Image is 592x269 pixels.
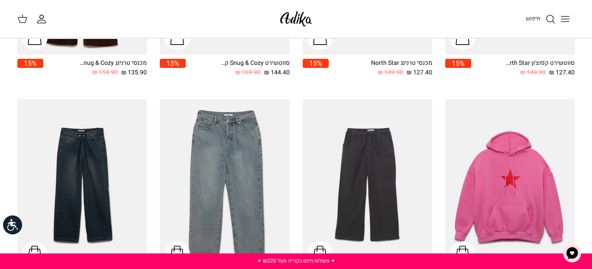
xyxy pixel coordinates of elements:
[17,59,43,77] a: 15%
[526,14,556,24] a: חיפוש
[121,68,147,77] span: 135.90 ₪
[303,59,329,68] span: 15%
[445,59,471,77] a: 15%
[36,14,50,24] a: החשבון שלי
[278,9,314,29] img: Adika IL
[471,59,575,77] a: סווטשירט קפוצ'ון North Star אוברסייז 127.40 ₪ 149.90 ₪
[445,59,471,68] span: 15%
[160,59,186,68] span: 15%
[556,10,575,29] button: Toggle menu
[257,257,335,265] a: ✦ משלוח חינם בקנייה מעל ₪220 ✦
[303,59,329,77] a: 15%
[407,68,432,77] span: 127.40 ₪
[78,59,147,68] div: מכנסי טרנינג Snug & Cozy גזרה משוחררת
[92,68,118,77] span: 159.90 ₪
[17,59,43,68] span: 15%
[526,14,540,22] span: חיפוש
[220,59,290,68] div: סווטשירט Snug & Cozy קרופ
[520,68,546,77] span: 149.90 ₪
[43,59,147,77] a: מכנסי טרנינג Snug & Cozy גזרה משוחררת 135.90 ₪ 159.90 ₪
[549,68,575,77] span: 127.40 ₪
[186,59,289,77] a: סווטשירט Snug & Cozy קרופ 144.40 ₪ 169.90 ₪
[505,59,575,68] div: סווטשירט קפוצ'ון North Star אוברסייז
[264,68,290,77] span: 144.40 ₪
[363,59,432,68] div: מכנסי טרנינג North Star
[559,240,585,266] button: צ'אט
[235,68,261,77] span: 169.90 ₪
[160,59,186,77] a: 15%
[378,68,403,77] span: 149.90 ₪
[329,59,432,77] a: מכנסי טרנינג North Star 127.40 ₪ 149.90 ₪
